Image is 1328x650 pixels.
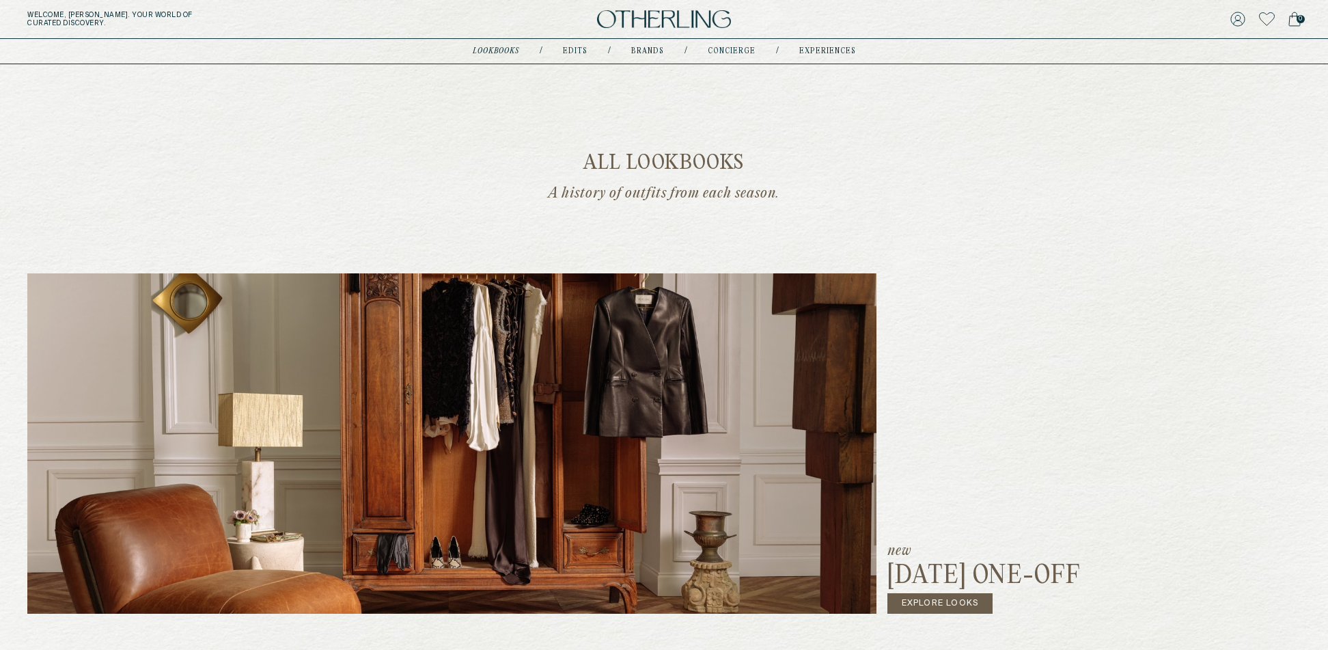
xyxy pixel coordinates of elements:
p: A history of outfits from each season. [483,174,845,202]
a: Explore Looks [887,593,993,614]
div: / [540,46,542,57]
h5: Welcome, [PERSON_NAME] . Your world of curated discovery. [27,11,409,27]
h3: [DATE] One-off [887,560,1081,593]
span: 0 [1297,15,1305,23]
a: lookbooks [473,48,519,55]
div: / [776,46,779,57]
h1: All Lookbooks [27,153,1301,174]
div: / [608,46,611,57]
a: Edits [563,48,587,55]
a: Brands [631,48,664,55]
a: concierge [708,48,756,55]
img: logo [597,10,731,29]
img: past lookbook [27,273,876,614]
p: new [887,544,1081,558]
a: 0 [1288,10,1301,29]
div: / [684,46,687,57]
a: experiences [799,48,856,55]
